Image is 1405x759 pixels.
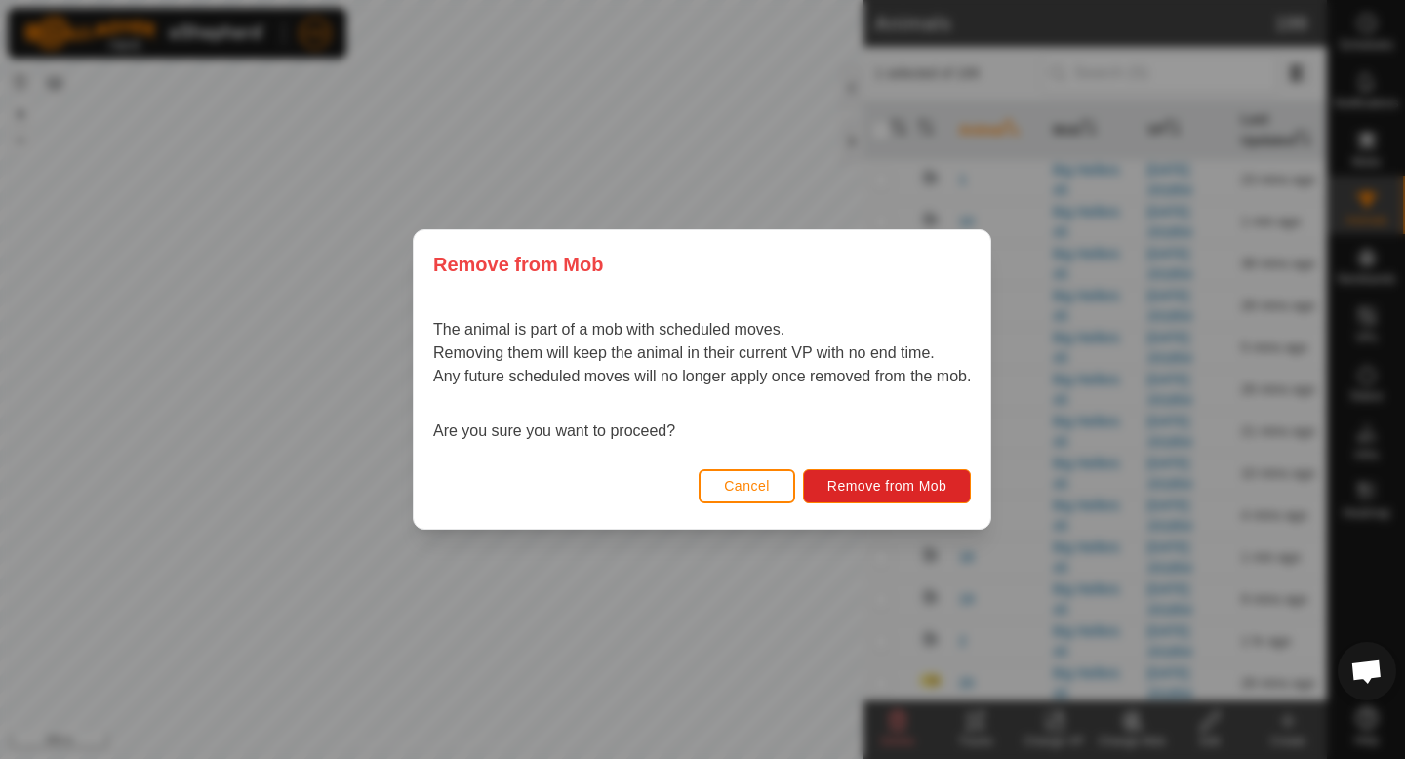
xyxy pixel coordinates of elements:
button: Cancel [700,469,796,503]
p: Are you sure you want to proceed? [433,419,971,443]
span: Remove from Mob [827,478,947,494]
div: Open chat [1338,642,1396,700]
span: Cancel [725,478,771,494]
p: The animal is part of a mob with scheduled moves. Removing them will keep the animal in their cur... [433,318,971,388]
button: Remove from Mob [803,469,972,503]
span: Remove from Mob [433,250,603,279]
